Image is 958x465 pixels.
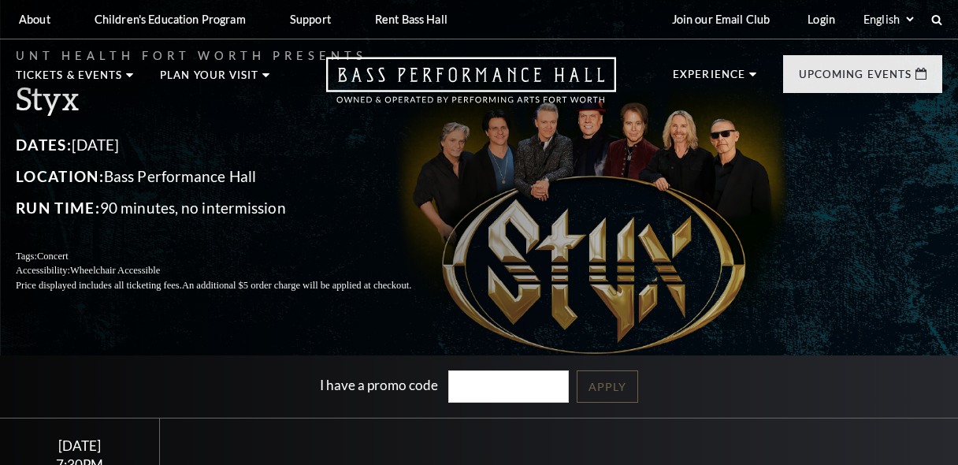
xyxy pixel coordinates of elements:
[16,70,122,89] p: Tickets & Events
[95,13,246,26] p: Children's Education Program
[320,377,438,393] label: I have a promo code
[70,265,160,276] span: Wheelchair Accessible
[290,13,331,26] p: Support
[16,164,449,189] p: Bass Performance Hall
[799,69,912,88] p: Upcoming Events
[16,249,449,264] p: Tags:
[160,70,258,89] p: Plan Your Visit
[19,437,140,454] div: [DATE]
[16,136,72,154] span: Dates:
[16,167,104,185] span: Location:
[673,69,745,88] p: Experience
[16,195,449,221] p: 90 minutes, no intermission
[19,13,50,26] p: About
[860,12,916,27] select: Select:
[16,263,449,278] p: Accessibility:
[16,199,100,217] span: Run Time:
[375,13,447,26] p: Rent Bass Hall
[16,132,449,158] p: [DATE]
[16,278,449,293] p: Price displayed includes all ticketing fees.
[37,251,69,262] span: Concert
[182,280,411,291] span: An additional $5 order charge will be applied at checkout.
